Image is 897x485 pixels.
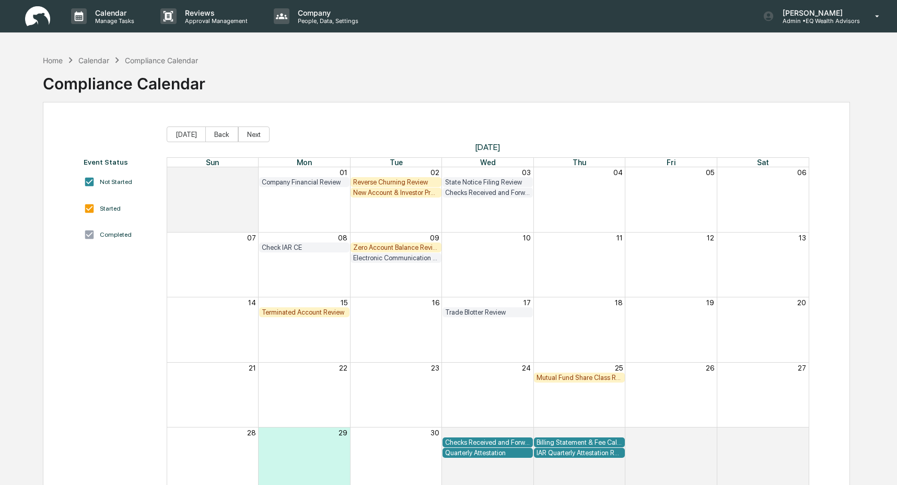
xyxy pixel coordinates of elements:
button: 21 [249,364,256,372]
button: 22 [339,364,347,372]
button: 28 [247,429,256,437]
div: Not Started [100,178,132,186]
div: Check IAR CE [262,244,347,251]
div: Checks Received and Forwarded Log [445,189,530,197]
div: Company Financial Review [262,178,347,186]
div: Compliance Calendar [43,66,205,93]
button: 18 [615,298,623,307]
button: 13 [799,234,806,242]
button: 23 [431,364,439,372]
p: Calendar [87,8,139,17]
button: 04 [613,168,623,177]
div: State Notice Filing Review [445,178,530,186]
button: 05 [706,168,714,177]
button: 19 [706,298,714,307]
div: Home [43,56,63,65]
img: logo [25,6,50,27]
button: 03 [705,429,714,437]
div: Calendar [78,56,109,65]
p: Approval Management [177,17,253,25]
div: Terminated Account Review [262,308,347,316]
button: 01 [523,429,531,437]
button: 01 [340,168,347,177]
div: Electronic Communication Review [353,254,438,262]
div: Billing Statement & Fee Calculations Report Review [537,438,622,446]
span: Tue [390,158,403,167]
button: 20 [797,298,806,307]
div: Reverse Churning Review [353,178,438,186]
button: 27 [798,364,806,372]
button: 31 [249,168,256,177]
span: Mon [297,158,312,167]
p: Manage Tasks [87,17,139,25]
span: Sun [206,158,219,167]
button: 10 [523,234,531,242]
button: 11 [616,234,623,242]
div: IAR Quarterly Attestation Review [537,449,622,457]
button: 17 [523,298,531,307]
div: New Account & Investor Profile Review [353,189,438,197]
button: 24 [522,364,531,372]
button: 02 [430,168,439,177]
button: 03 [522,168,531,177]
button: 26 [706,364,714,372]
p: Reviews [177,8,253,17]
button: 08 [338,234,347,242]
div: Quarterly Attestation [445,449,530,457]
div: Checks Received and Forwarded Log [445,438,530,446]
iframe: Open customer support [864,451,892,479]
button: 02 [614,429,623,437]
div: Mutual Fund Share Class Review [537,374,622,382]
p: [PERSON_NAME] [774,8,860,17]
button: 14 [248,298,256,307]
span: Sat [757,158,769,167]
div: Compliance Calendar [125,56,198,65]
span: Fri [667,158,675,167]
button: 16 [432,298,439,307]
button: 09 [430,234,439,242]
button: 04 [797,429,806,437]
button: 29 [339,429,347,437]
div: Event Status [84,158,156,166]
button: 25 [615,364,623,372]
button: 12 [707,234,714,242]
div: Trade Blotter Review [445,308,530,316]
button: Next [238,126,270,142]
div: Completed [100,231,132,238]
button: 30 [430,429,439,437]
span: Thu [573,158,586,167]
button: 15 [341,298,347,307]
button: 07 [247,234,256,242]
div: Started [100,205,121,212]
p: Admin • EQ Wealth Advisors [774,17,860,25]
div: Zero Account Balance Review [353,244,438,251]
span: Wed [480,158,496,167]
p: Company [289,8,364,17]
p: People, Data, Settings [289,17,364,25]
button: [DATE] [167,126,206,142]
button: 06 [797,168,806,177]
button: Back [205,126,238,142]
span: [DATE] [167,142,809,152]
